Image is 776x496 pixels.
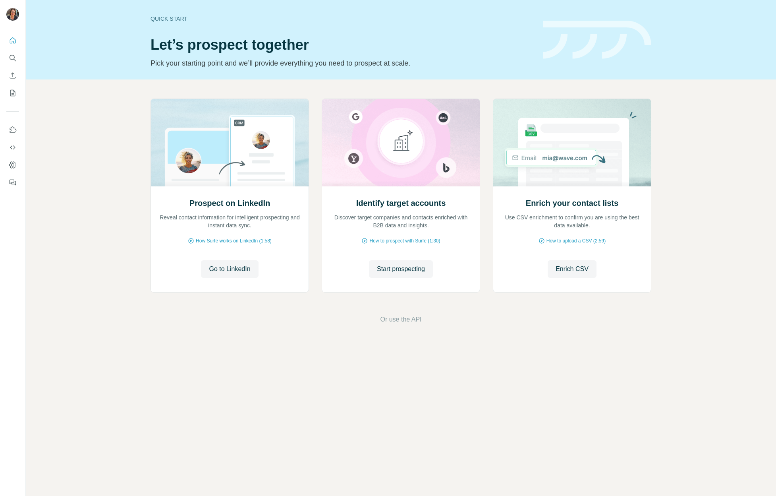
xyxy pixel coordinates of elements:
[6,86,19,100] button: My lists
[151,37,533,53] h1: Let’s prospect together
[356,198,446,209] h2: Identify target accounts
[6,175,19,190] button: Feedback
[526,198,618,209] h2: Enrich your contact lists
[6,8,19,21] img: Avatar
[196,237,272,244] span: How Surfe works on LinkedIn (1:58)
[6,158,19,172] button: Dashboard
[377,264,425,274] span: Start prospecting
[322,99,480,186] img: Identify target accounts
[159,213,301,229] p: Reveal contact information for intelligent prospecting and instant data sync.
[369,260,433,278] button: Start prospecting
[380,315,421,324] button: Or use the API
[201,260,258,278] button: Go to LinkedIn
[369,237,440,244] span: How to prospect with Surfe (1:30)
[548,260,596,278] button: Enrich CSV
[151,58,533,69] p: Pick your starting point and we’ll provide everything you need to prospect at scale.
[151,15,533,23] div: Quick start
[546,237,606,244] span: How to upload a CSV (2:59)
[6,33,19,48] button: Quick start
[493,99,651,186] img: Enrich your contact lists
[6,68,19,83] button: Enrich CSV
[556,264,589,274] span: Enrich CSV
[151,99,309,186] img: Prospect on LinkedIn
[501,213,643,229] p: Use CSV enrichment to confirm you are using the best data available.
[6,123,19,137] button: Use Surfe on LinkedIn
[543,21,651,59] img: banner
[189,198,270,209] h2: Prospect on LinkedIn
[6,51,19,65] button: Search
[330,213,472,229] p: Discover target companies and contacts enriched with B2B data and insights.
[6,140,19,155] button: Use Surfe API
[209,264,250,274] span: Go to LinkedIn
